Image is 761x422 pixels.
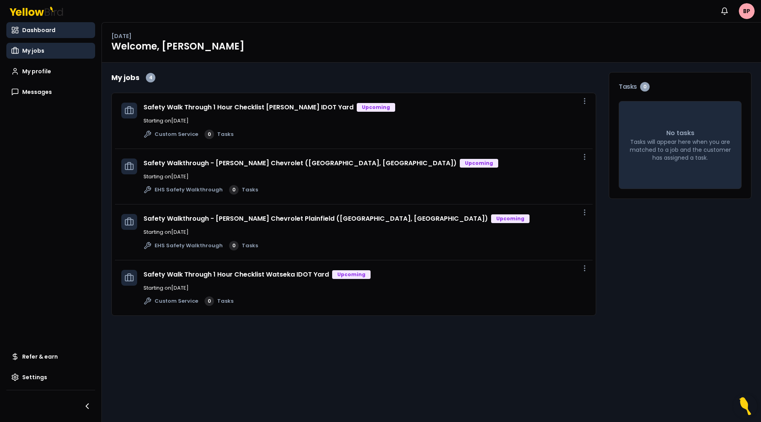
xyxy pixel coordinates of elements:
a: My profile [6,63,95,79]
h2: My jobs [111,72,140,83]
span: EHS Safety Walkthrough [155,186,223,194]
a: Safety Walk Through 1 Hour Checklist [PERSON_NAME] IDOT Yard [143,103,354,112]
div: 4 [146,73,155,82]
p: Starting on [DATE] [143,173,586,181]
div: 0 [205,130,214,139]
a: Dashboard [6,22,95,38]
a: Safety Walkthrough - [PERSON_NAME] Chevrolet Plainfield ([GEOGRAPHIC_DATA], [GEOGRAPHIC_DATA]) [143,214,488,223]
a: Messages [6,84,95,100]
a: 0Tasks [229,241,258,250]
p: Starting on [DATE] [143,284,586,292]
p: [DATE] [111,32,132,40]
p: Tasks will appear here when you are matched to a job and the customer has assigned a task. [629,138,732,162]
a: 0Tasks [205,296,233,306]
span: My profile [22,67,51,75]
span: Settings [22,373,47,381]
div: 0 [229,241,239,250]
div: Upcoming [460,159,498,168]
div: Upcoming [332,270,371,279]
div: 0 [205,296,214,306]
h1: Welcome, [PERSON_NAME] [111,40,751,53]
a: Settings [6,369,95,385]
div: Upcoming [491,214,530,223]
p: Starting on [DATE] [143,228,586,236]
span: Custom Service [155,130,198,138]
span: Messages [22,88,52,96]
span: Custom Service [155,297,198,305]
h3: Tasks [619,82,742,92]
span: Refer & earn [22,353,58,361]
div: Upcoming [357,103,395,112]
span: My jobs [22,47,44,55]
a: 0Tasks [229,185,258,195]
span: BP [739,3,755,19]
a: My jobs [6,43,95,59]
div: 0 [640,82,650,92]
p: Starting on [DATE] [143,117,586,125]
div: 0 [229,185,239,195]
a: Safety Walkthrough - [PERSON_NAME] Chevrolet ([GEOGRAPHIC_DATA], [GEOGRAPHIC_DATA]) [143,158,457,168]
p: No tasks [666,128,694,138]
button: Open Resource Center [733,394,757,418]
a: Refer & earn [6,349,95,365]
a: Safety Walk Through 1 Hour Checklist Watseka IDOT Yard [143,270,329,279]
a: 0Tasks [205,130,233,139]
span: EHS Safety Walkthrough [155,242,223,250]
span: Dashboard [22,26,55,34]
